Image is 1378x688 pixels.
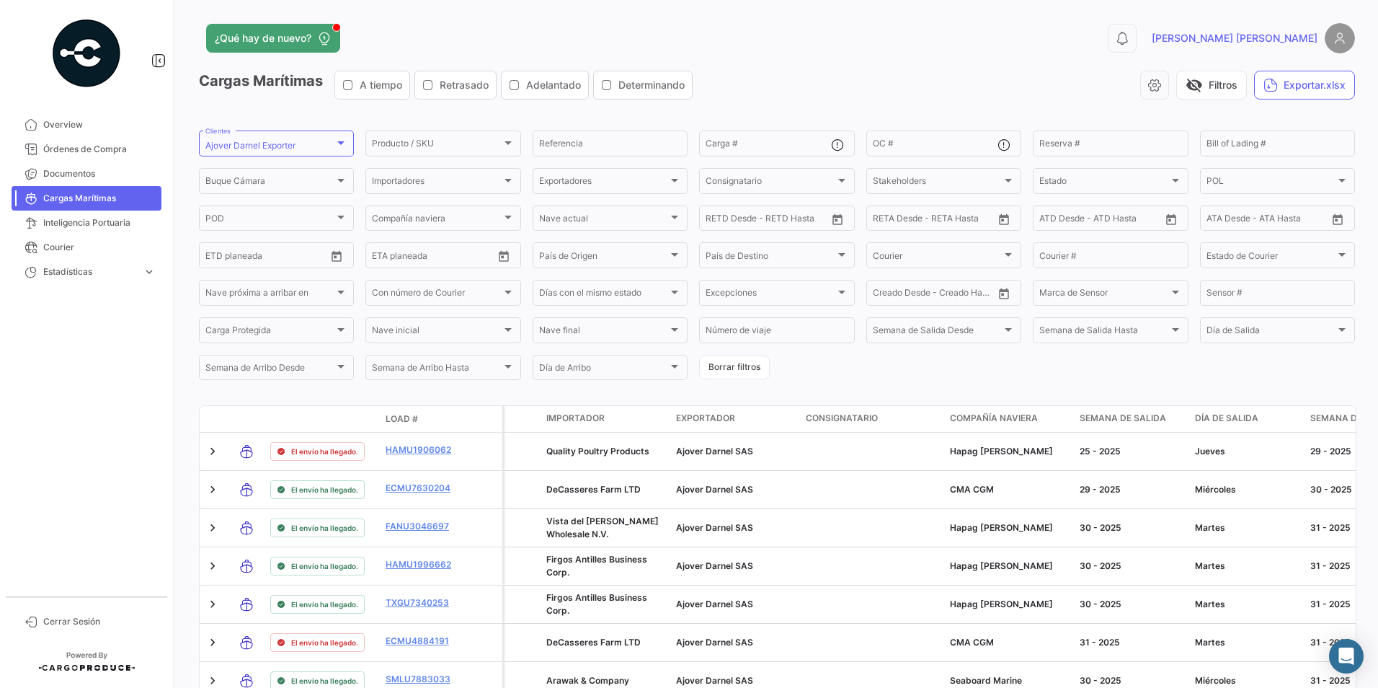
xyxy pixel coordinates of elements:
img: placeholder-user.png [1325,23,1355,53]
div: 30 - 2025 [1080,521,1183,534]
span: Stakeholders [873,178,1002,188]
div: Miércoles [1195,674,1299,687]
div: Martes [1195,521,1299,534]
a: Expand/Collapse Row [205,635,220,650]
span: CMA CGM [950,484,994,495]
div: 29 - 2025 [1080,483,1183,496]
span: Buque Cámara [205,178,334,188]
input: Desde [372,252,373,263]
input: Hasta [717,216,775,226]
span: Consignatario [706,178,835,188]
span: Día de Arribo [539,365,668,375]
span: Nave final [539,327,668,338]
a: ECMU7630204 [386,482,461,495]
span: Documentos [43,167,156,180]
a: HAMU1996662 [386,558,461,571]
a: Expand/Collapse Row [205,444,220,459]
a: Overview [12,113,161,137]
span: A tiempo [360,78,402,92]
span: Load # [386,413,418,425]
div: Martes [1195,598,1299,611]
img: powered-by.png [50,17,123,89]
span: ¿Qué hay de nuevo? [215,31,311,45]
span: Courier [43,241,156,254]
a: SMLU7883033 [386,673,461,686]
input: Desde [873,216,874,226]
span: Nave inicial [372,327,501,338]
span: Vista del Valle Wholesale N.V. [546,516,659,539]
datatable-header-cell: Día de Salida [1189,406,1304,432]
a: Documentos [12,162,161,186]
button: Open calendar [827,208,848,230]
span: Courier [873,252,1002,263]
span: expand_more [143,265,156,278]
span: Seaboard Marine [950,675,1022,686]
span: Hapag Lloyd [950,560,1053,571]
span: El envío ha llegado. [291,484,358,495]
button: visibility_offFiltros [1176,71,1247,100]
span: El envío ha llegado. [291,599,358,610]
span: Ajover Darnel SAS [676,637,753,648]
span: Estado de Courier [1206,252,1335,263]
button: Adelantado [502,71,588,99]
a: ECMU4884191 [386,635,461,648]
datatable-header-cell: Póliza [466,413,502,425]
div: Martes [1195,560,1299,573]
span: Ajover Darnel SAS [676,599,753,609]
button: Open calendar [993,208,1015,230]
span: El envío ha llegado. [291,522,358,534]
span: País de Destino [706,252,835,263]
a: Expand/Collapse Row [205,559,220,573]
div: Martes [1195,636,1299,649]
button: Open calendar [493,245,515,267]
span: País de Origen [539,252,668,263]
span: Semana de Arribo Hasta [372,365,501,375]
input: ATA Desde [1206,216,1208,226]
button: Open calendar [993,283,1015,304]
span: Compañía naviera [950,412,1038,425]
span: Carga Protegida [205,327,334,338]
span: Ajover Darnel SAS [676,522,753,533]
span: Día de Salida [1195,412,1258,425]
span: Órdenes de Compra [43,143,156,156]
button: Open calendar [326,245,347,267]
span: Semana de Salida Desde [873,327,1002,338]
span: El envío ha llegado. [291,637,358,648]
input: Creado Desde [873,290,874,300]
mat-select-trigger: Ajover Darnel Exporter [205,140,295,151]
span: Marca de Sensor [1039,290,1168,300]
span: Días con el mismo estado [539,290,668,300]
span: Hapag Lloyd [950,446,1053,457]
button: Borrar filtros [699,356,770,379]
input: Desde [205,252,207,263]
span: Overview [43,118,156,131]
a: Expand/Collapse Row [205,674,220,688]
button: Determinando [594,71,692,99]
span: Adelantado [526,78,581,92]
datatable-header-cell: Load # [380,407,466,431]
span: Día de Salida [1206,327,1335,338]
input: ATD Hasta [1051,216,1108,226]
span: Ajover Darnel SAS [676,560,753,571]
span: Nave próxima a arribar en [205,290,334,300]
span: Retrasado [440,78,489,92]
span: El envío ha llegado. [291,675,358,687]
a: HAMU1906062 [386,444,461,457]
a: Courier [12,235,161,260]
a: Expand/Collapse Row [205,482,220,497]
span: POD [205,216,334,226]
span: Excepciones [706,290,835,300]
span: Determinando [618,78,685,92]
span: CMA CGM [950,637,994,648]
div: 30 - 2025 [1080,674,1183,687]
div: Abrir Intercom Messenger [1329,639,1364,674]
span: Consignatario [806,412,878,425]
span: visibility_off [1186,76,1203,94]
span: POL [1206,178,1335,188]
a: Expand/Collapse Row [205,597,220,612]
a: Cargas Marítimas [12,186,161,211]
span: Ajover Darnel SAS [676,675,753,686]
span: Hapag Lloyd [950,599,1053,609]
a: Inteligencia Portuaria [12,211,161,235]
input: Hasta [217,252,275,263]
